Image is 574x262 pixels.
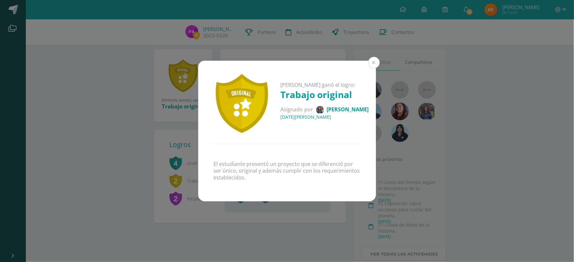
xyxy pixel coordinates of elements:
[327,106,369,113] span: [PERSON_NAME]
[280,88,369,101] h1: Trabajo original
[280,114,369,120] h4: [DATE][PERSON_NAME]
[368,57,380,68] button: Close (Esc)
[214,161,360,181] p: El estudiante presentó un proyecto que se diferenció por ser único, original y además cumplir con...
[280,82,369,88] p: [PERSON_NAME] ganó el logro:
[280,106,369,114] p: Asignado por
[316,106,324,114] img: 2c5fbf2d9c5fce92aadbc97e381d6d41.png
